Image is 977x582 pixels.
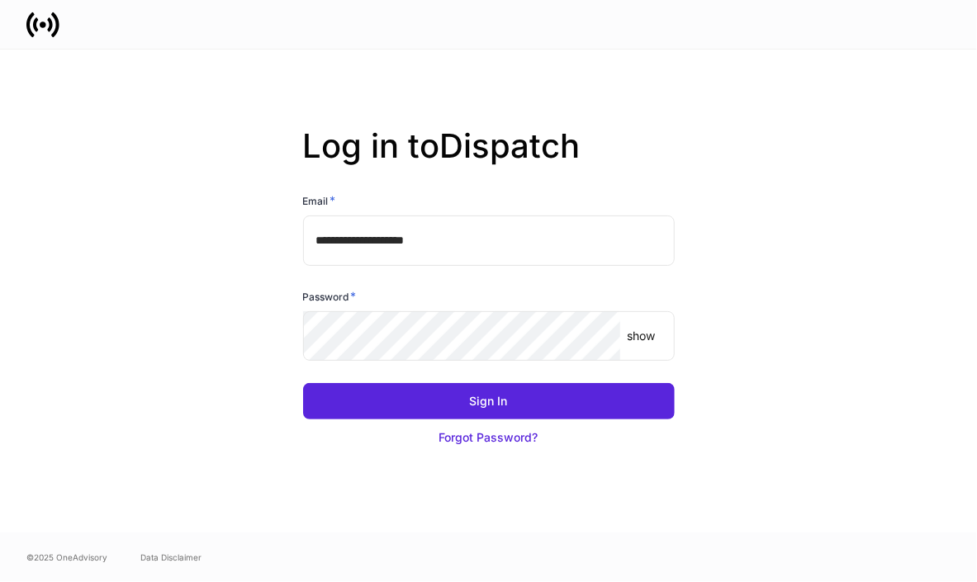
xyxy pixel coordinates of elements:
[627,328,655,344] p: show
[303,192,336,209] h6: Email
[303,288,357,305] h6: Password
[26,551,107,564] span: © 2025 OneAdvisory
[470,393,508,409] div: Sign In
[439,429,538,446] div: Forgot Password?
[303,126,675,192] h2: Log in to Dispatch
[303,419,675,456] button: Forgot Password?
[140,551,202,564] a: Data Disclaimer
[303,383,675,419] button: Sign In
